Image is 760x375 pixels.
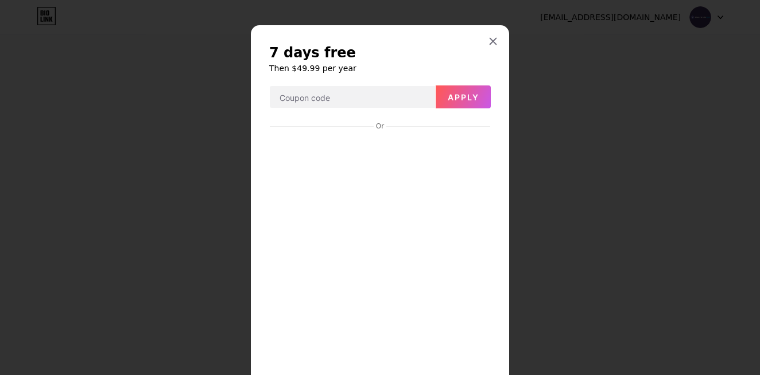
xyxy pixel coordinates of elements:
[269,44,356,62] span: 7 days free
[269,62,491,74] h6: Then $49.99 per year
[448,92,479,102] span: Apply
[436,85,491,108] button: Apply
[374,122,386,131] div: Or
[270,86,435,109] input: Coupon code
